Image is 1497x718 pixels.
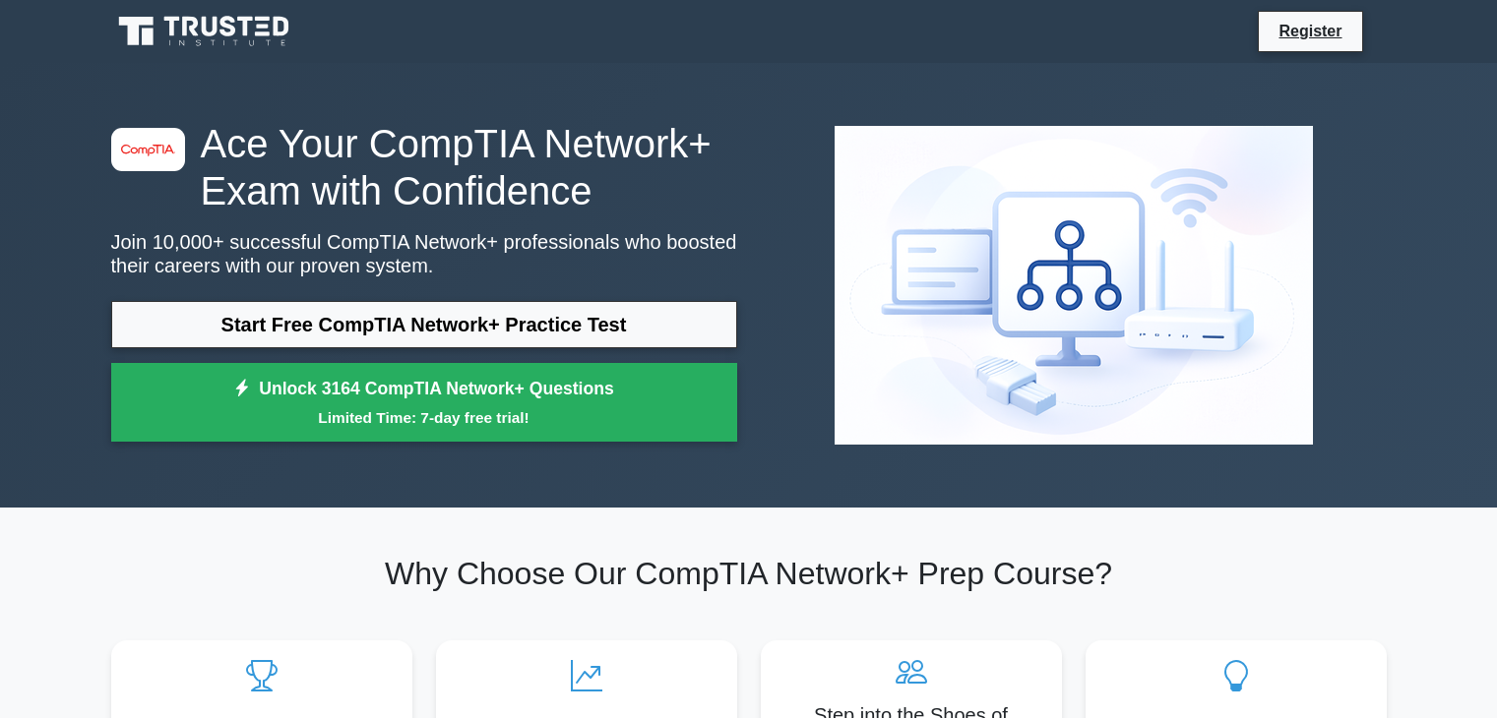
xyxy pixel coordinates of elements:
a: Start Free CompTIA Network+ Practice Test [111,301,737,348]
a: Unlock 3164 CompTIA Network+ QuestionsLimited Time: 7-day free trial! [111,363,737,442]
h2: Why Choose Our CompTIA Network+ Prep Course? [111,555,1387,592]
a: Register [1267,19,1353,43]
p: Join 10,000+ successful CompTIA Network+ professionals who boosted their careers with our proven ... [111,230,737,277]
img: CompTIA Network+ Preview [819,110,1329,460]
h1: Ace Your CompTIA Network+ Exam with Confidence [111,120,737,214]
small: Limited Time: 7-day free trial! [136,406,713,429]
